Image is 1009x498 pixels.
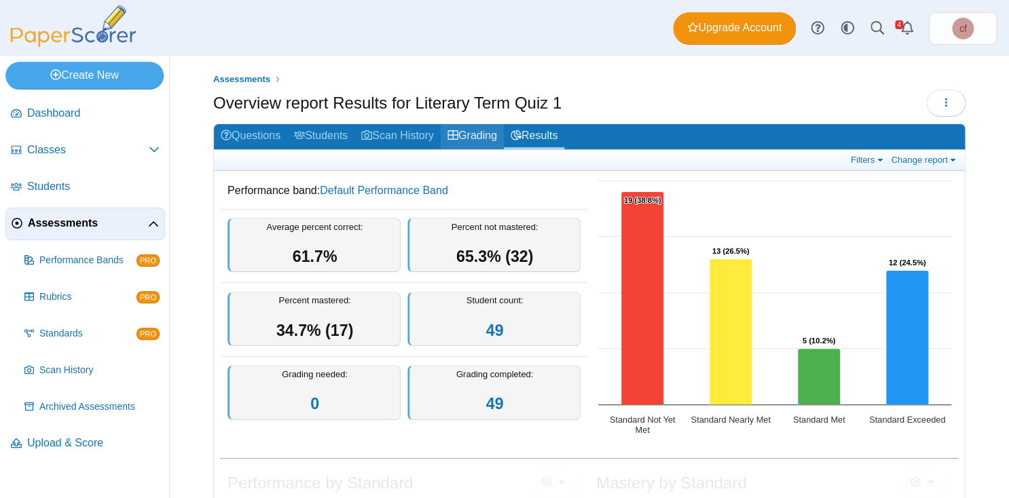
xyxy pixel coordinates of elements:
a: 0 [310,395,319,413]
a: chrystal fanelli [929,12,997,45]
a: Scan History [354,124,441,149]
span: PRO [136,254,160,267]
a: Scan History [19,354,165,387]
span: PRO [136,328,160,340]
text: 13 (26.5%) [712,247,750,255]
span: Scan History [39,364,160,377]
a: PaperScorer [5,37,141,49]
a: Change report [887,154,961,166]
div: Chart. Highcharts interactive chart. [591,173,958,444]
a: Classes [5,134,165,167]
h1: Overview report Results for Literary Term Quiz 1 [213,92,562,115]
a: Students [287,124,354,149]
path: Standard Exceeded, 12. Overall Assessment Performance. [886,270,929,404]
a: Archived Assessments [19,391,165,423]
a: Dashboard [5,98,165,130]
dd: Performance band: [221,173,587,208]
a: Results [504,124,564,149]
a: Alerts [892,14,922,43]
span: Upload & Score [27,436,160,451]
div: Percent mastered: [227,292,401,347]
span: Archived Assessments [39,400,160,414]
a: 49 [486,395,504,413]
a: Upgrade Account [673,12,796,45]
span: Rubrics [39,290,136,304]
path: Standard Met, 5. Overall Assessment Performance. [798,348,841,404]
span: 65.3% (32) [456,248,533,265]
div: Student count: [407,292,581,347]
a: Create New [5,62,164,89]
span: PRO [136,291,160,303]
span: Assessments [213,74,270,84]
div: Average percent correct: [227,218,401,273]
a: Assessments [5,208,165,240]
text: Standard Exceeded [869,415,945,425]
span: Standards [39,327,136,341]
a: 49 [486,322,504,339]
text: 5 (10.2%) [803,337,836,345]
path: Standard Nearly Met, 13. Overall Assessment Performance. [710,258,752,404]
span: 34.7% (17) [276,322,353,339]
img: PaperScorer [5,5,141,47]
span: 61.7% [293,248,337,265]
text: 12 (24.5%) [889,258,926,267]
span: Students [27,179,160,194]
a: Standards PRO [19,318,165,350]
span: Upgrade Account [687,20,782,35]
a: Default Performance Band [320,185,448,196]
text: Standard Met [793,415,845,425]
a: Questions [214,124,287,149]
span: chrystal fanelli [952,18,974,39]
a: Performance Bands PRO [19,244,165,277]
div: Percent not mastered: [407,218,581,273]
text: Standard Not Yet Met [610,415,676,435]
span: chrystal fanelli [959,24,967,33]
text: Standard Nearly Met [691,415,771,425]
path: Standard Not Yet Met, 19. Overall Assessment Performance. [621,191,664,404]
a: Filters [847,154,889,166]
div: Grading completed: [407,365,581,420]
span: Classes [27,142,149,157]
span: Performance Bands [39,254,136,267]
a: Upload & Score [5,427,165,460]
text: 19 (38.8%) [624,196,661,204]
a: Assessments [210,71,274,88]
span: Dashboard [27,106,160,121]
span: Assessments [28,216,148,231]
a: Students [5,171,165,204]
a: Grading [441,124,504,149]
a: Rubrics PRO [19,281,165,313]
svg: Interactive chart [591,174,958,445]
div: Grading needed: [227,365,401,420]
